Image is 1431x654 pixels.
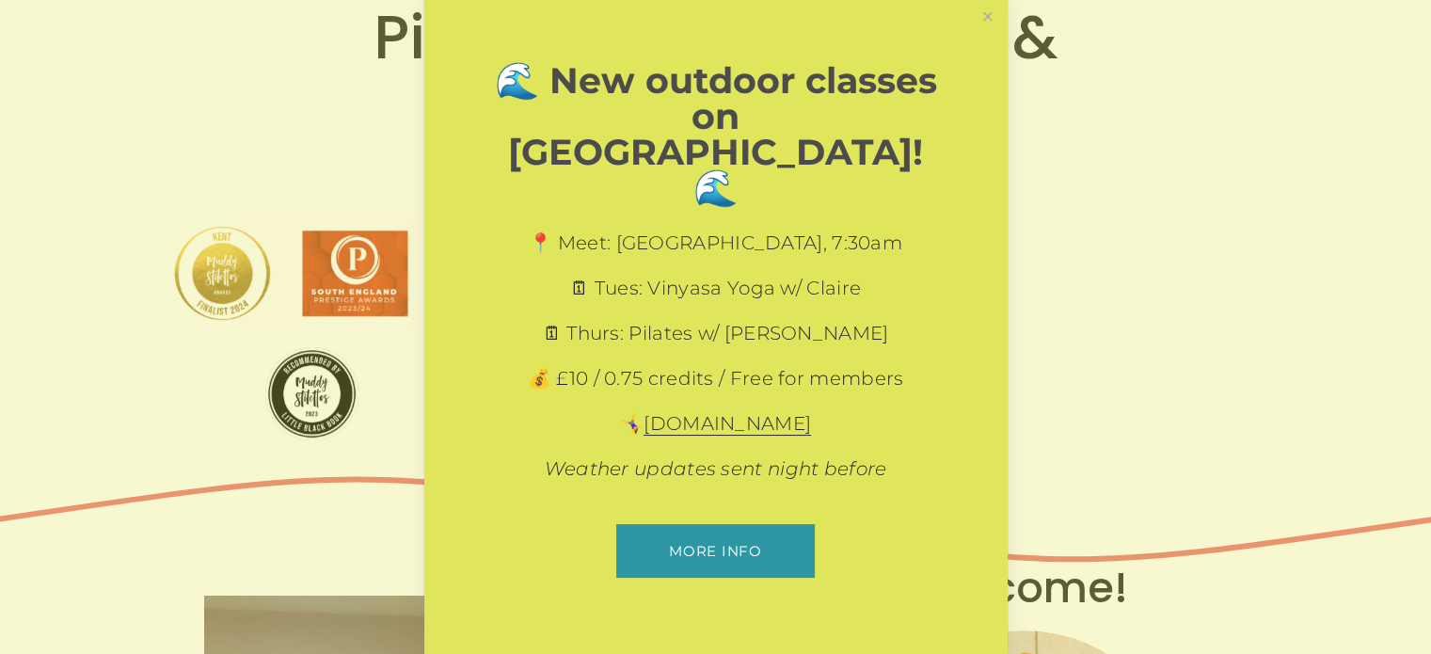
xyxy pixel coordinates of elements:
[490,410,942,437] p: 🤸‍♀️
[490,320,942,346] p: 🗓 Thurs: Pilates w/ [PERSON_NAME]
[490,365,942,391] p: 💰 £10 / 0.75 credits / Free for members
[545,457,887,480] em: Weather updates sent night before
[490,275,942,301] p: 🗓 Tues: Vinyasa Yoga w/ Claire
[490,63,942,206] h1: 🌊 New outdoor classes on [GEOGRAPHIC_DATA]! 🌊
[616,524,815,578] a: More info
[490,230,942,256] p: 📍 Meet: [GEOGRAPHIC_DATA], 7:30am
[644,412,811,436] a: [DOMAIN_NAME]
